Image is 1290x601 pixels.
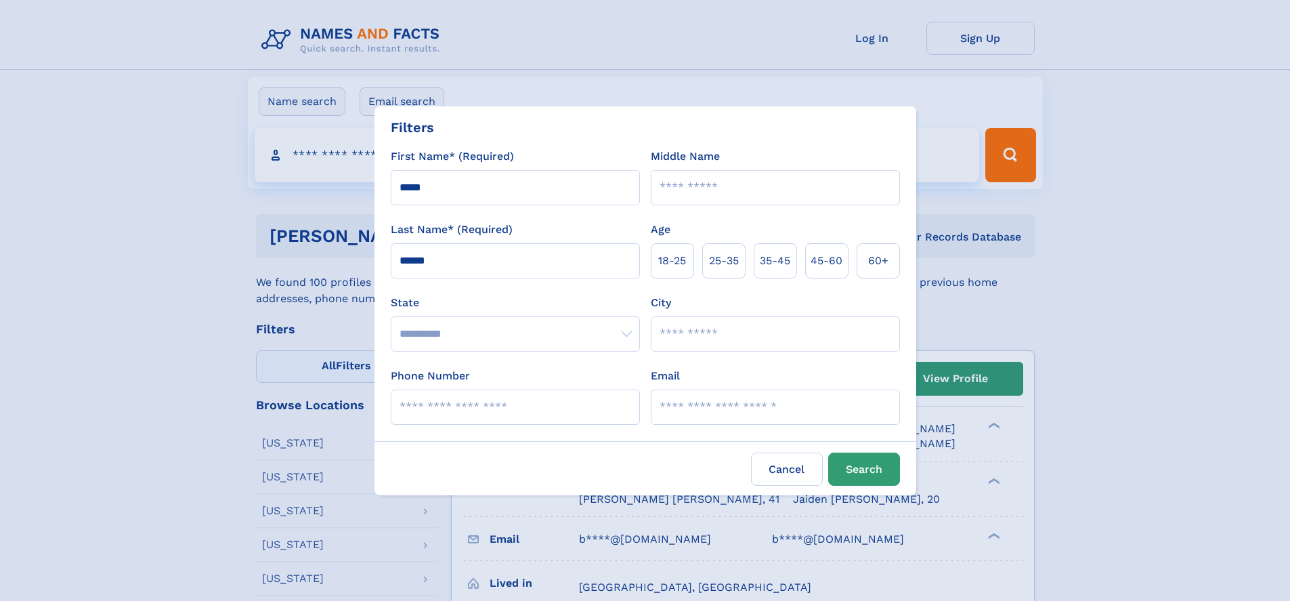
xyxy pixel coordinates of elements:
[391,222,513,238] label: Last Name* (Required)
[828,453,900,486] button: Search
[651,148,720,165] label: Middle Name
[751,453,823,486] label: Cancel
[391,295,640,311] label: State
[651,222,670,238] label: Age
[391,368,470,384] label: Phone Number
[658,253,686,269] span: 18‑25
[868,253,888,269] span: 60+
[760,253,790,269] span: 35‑45
[391,148,514,165] label: First Name* (Required)
[391,117,434,138] div: Filters
[651,368,680,384] label: Email
[811,253,842,269] span: 45‑60
[651,295,671,311] label: City
[709,253,739,269] span: 25‑35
